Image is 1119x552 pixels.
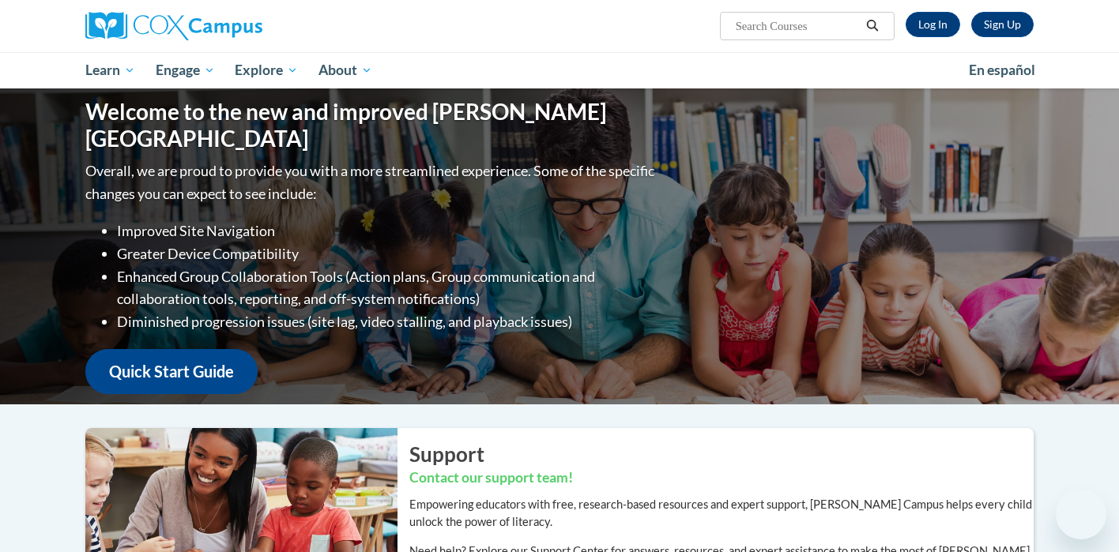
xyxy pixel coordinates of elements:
iframe: Button to launch messaging window [1056,489,1106,539]
h2: Support [409,440,1034,468]
span: About [318,61,372,80]
li: Greater Device Compatibility [117,242,658,265]
a: Quick Start Guide [85,349,258,394]
li: Improved Site Navigation [117,220,658,242]
img: Cox Campus [85,12,262,40]
h3: Contact our support team! [409,468,1034,488]
a: Explore [224,52,308,88]
a: Learn [75,52,145,88]
h1: Welcome to the new and improved [PERSON_NAME][GEOGRAPHIC_DATA] [85,99,658,152]
a: Cox Campus [85,12,386,40]
span: Explore [235,61,298,80]
div: Main menu [62,52,1057,88]
span: Learn [85,61,135,80]
a: About [308,52,382,88]
a: Register [971,12,1034,37]
p: Empowering educators with free, research-based resources and expert support, [PERSON_NAME] Campus... [409,496,1034,531]
a: Log In [906,12,960,37]
li: Enhanced Group Collaboration Tools (Action plans, Group communication and collaboration tools, re... [117,265,658,311]
li: Diminished progression issues (site lag, video stalling, and playback issues) [117,310,658,333]
input: Search Courses [734,17,861,36]
a: Engage [145,52,225,88]
span: En español [969,62,1035,78]
span: Engage [156,61,215,80]
p: Overall, we are proud to provide you with a more streamlined experience. Some of the specific cha... [85,160,658,205]
a: En español [959,54,1046,87]
button: Search [861,17,884,36]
